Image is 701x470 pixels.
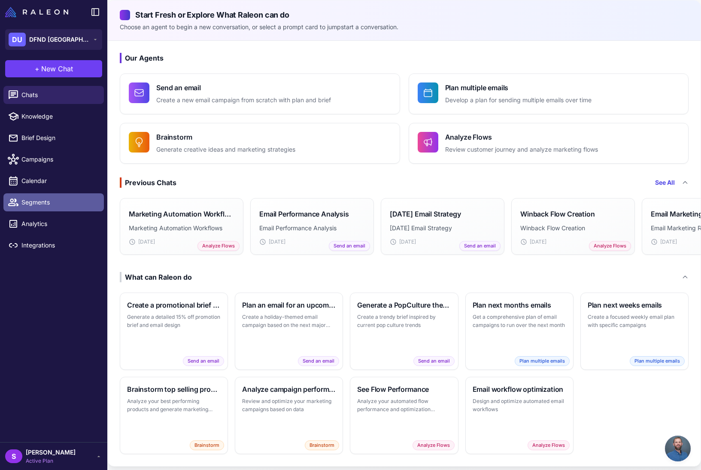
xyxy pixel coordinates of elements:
[127,313,221,330] p: Generate a detailed 15% off promotion brief and email design
[120,377,228,454] button: Brainstorm top selling productsAnalyze your best performing products and generate marketing ideas...
[350,293,458,370] button: Generate a PopCulture themed briefCreate a trendy brief inspired by current pop culture trendsSen...
[390,238,495,246] div: [DATE]
[21,155,97,164] span: Campaigns
[465,377,574,454] button: Email workflow optimizationDesign and optimize automated email workflowsAnalyze Flows
[21,176,97,186] span: Calendar
[329,241,370,251] span: Send an email
[445,145,598,155] p: Review customer journey and analyze marketing flows
[655,178,675,187] a: See All
[298,356,339,366] span: Send an email
[3,150,104,168] a: Campaigns
[127,384,221,394] h3: Brainstorm top selling products
[580,293,689,370] button: Plan next weeks emailsCreate a focused weekly email plan with specific campaignsPlan multiple emails
[350,377,458,454] button: See Flow PerformanceAnalyze your automated flow performance and optimization opportunitiesAnalyze...
[120,177,176,188] div: Previous Chats
[515,356,570,366] span: Plan multiple emails
[120,22,689,32] p: Choose an agent to begin a new conversation, or select a prompt card to jumpstart a conversation.
[242,313,336,330] p: Create a holiday-themed email campaign based on the next major holiday
[630,356,685,366] span: Plan multiple emails
[5,449,22,463] div: S
[5,60,102,77] button: +New Chat
[242,384,336,394] h3: Analyze campaign performance
[9,33,26,46] div: DU
[120,272,192,282] div: What can Raleon do
[242,397,336,414] p: Review and optimize your marketing campaigns based on data
[127,300,221,310] h3: Create a promotional brief and email
[197,241,240,251] span: Analyze Flows
[21,219,97,229] span: Analytics
[3,172,104,190] a: Calendar
[3,193,104,211] a: Segments
[21,241,97,250] span: Integrations
[409,123,689,164] button: Analyze FlowsReview customer journey and analyze marketing flows
[21,133,97,143] span: Brief Design
[5,29,102,50] button: DUDFND [GEOGRAPHIC_DATA]
[235,377,343,454] button: Analyze campaign performanceReview and optimize your marketing campaigns based on dataBrainstorm
[35,64,39,74] span: +
[445,95,592,105] p: Develop a plan for sending multiple emails over time
[156,132,295,142] h4: Brainstorm
[520,209,595,219] h3: Winback Flow Creation
[390,223,495,233] p: [DATE] Email Strategy
[127,397,221,414] p: Analyze your best performing products and generate marketing ideas
[120,9,689,21] h2: Start Fresh or Explore What Raleon can do
[120,123,400,164] button: BrainstormGenerate creative ideas and marketing strategies
[473,397,566,414] p: Design and optimize automated email workflows
[41,64,73,74] span: New Chat
[445,132,598,142] h4: Analyze Flows
[3,107,104,125] a: Knowledge
[3,129,104,147] a: Brief Design
[129,209,234,219] h3: Marketing Automation Workflows
[445,82,592,93] h4: Plan multiple emails
[357,313,451,330] p: Create a trendy brief inspired by current pop culture trends
[357,397,451,414] p: Analyze your automated flow performance and optimization opportunities
[120,293,228,370] button: Create a promotional brief and emailGenerate a detailed 15% off promotion brief and email designS...
[409,73,689,114] button: Plan multiple emailsDevelop a plan for sending multiple emails over time
[29,35,89,44] span: DFND [GEOGRAPHIC_DATA]
[259,209,349,219] h3: Email Performance Analysis
[357,300,451,310] h3: Generate a PopCulture themed brief
[465,293,574,370] button: Plan next months emailsGet a comprehensive plan of email campaigns to run over the next monthPlan...
[520,223,626,233] p: Winback Flow Creation
[26,457,76,465] span: Active Plan
[129,238,234,246] div: [DATE]
[520,238,626,246] div: [DATE]
[21,90,97,100] span: Chats
[26,448,76,457] span: [PERSON_NAME]
[5,7,72,17] a: Raleon Logo
[589,241,631,251] span: Analyze Flows
[588,300,681,310] h3: Plan next weeks emails
[129,223,234,233] p: Marketing Automation Workflows
[528,440,570,450] span: Analyze Flows
[259,238,365,246] div: [DATE]
[413,440,455,450] span: Analyze Flows
[413,356,455,366] span: Send an email
[120,73,400,114] button: Send an emailCreate a new email campaign from scratch with plan and brief
[5,7,68,17] img: Raleon Logo
[357,384,451,394] h3: See Flow Performance
[473,300,566,310] h3: Plan next months emails
[3,215,104,233] a: Analytics
[3,236,104,254] a: Integrations
[21,198,97,207] span: Segments
[305,440,339,450] span: Brainstorm
[190,440,224,450] span: Brainstorm
[156,145,295,155] p: Generate creative ideas and marketing strategies
[156,82,331,93] h4: Send an email
[473,384,566,394] h3: Email workflow optimization
[235,293,343,370] button: Plan an email for an upcoming holidayCreate a holiday-themed email campaign based on the next maj...
[473,313,566,330] p: Get a comprehensive plan of email campaigns to run over the next month
[21,112,97,121] span: Knowledge
[459,241,501,251] span: Send an email
[3,86,104,104] a: Chats
[390,209,461,219] h3: [DATE] Email Strategy
[259,223,365,233] p: Email Performance Analysis
[156,95,331,105] p: Create a new email campaign from scratch with plan and brief
[665,436,691,461] div: Open chat
[120,53,689,63] h3: Our Agents
[588,313,681,330] p: Create a focused weekly email plan with specific campaigns
[183,356,224,366] span: Send an email
[242,300,336,310] h3: Plan an email for an upcoming holiday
